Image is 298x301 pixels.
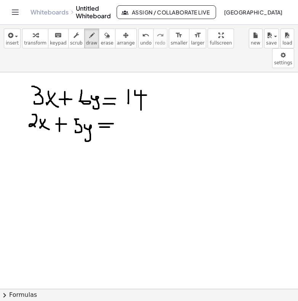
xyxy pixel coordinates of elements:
span: transform [24,40,46,46]
span: settings [274,60,292,65]
i: format_size [175,31,183,40]
span: smaller [171,40,187,46]
button: load [280,29,294,48]
span: [GEOGRAPHIC_DATA] [224,9,283,16]
span: erase [101,40,113,46]
button: Toggle navigation [9,6,21,18]
span: undo [140,40,152,46]
span: scrub [70,40,83,46]
span: keypad [50,40,67,46]
button: fullscreen [208,29,234,48]
i: redo [157,31,164,40]
span: draw [86,40,98,46]
i: format_size [194,31,201,40]
button: [GEOGRAPHIC_DATA] [218,5,289,19]
button: save [264,29,279,48]
button: format_sizesmaller [169,29,189,48]
button: redoredo [153,29,167,48]
button: keyboardkeypad [48,29,69,48]
button: erase [99,29,115,48]
button: transform [22,29,48,48]
span: new [251,40,260,46]
button: settings [272,48,294,68]
span: arrange [117,40,135,46]
span: fullscreen [210,40,232,46]
button: draw [84,29,99,48]
span: save [266,40,277,46]
button: Assign / Collaborate Live [117,5,216,19]
button: format_sizelarger [189,29,206,48]
i: keyboard [54,31,62,40]
button: scrub [68,29,85,48]
span: Assign / Collaborate Live [123,9,210,16]
span: load [282,40,292,46]
button: insert [4,29,21,48]
button: new [249,29,263,48]
span: insert [6,40,19,46]
i: undo [142,31,149,40]
a: Whiteboards [30,8,69,16]
span: larger [191,40,204,46]
button: arrange [115,29,137,48]
button: undoundo [138,29,154,48]
span: redo [155,40,165,46]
